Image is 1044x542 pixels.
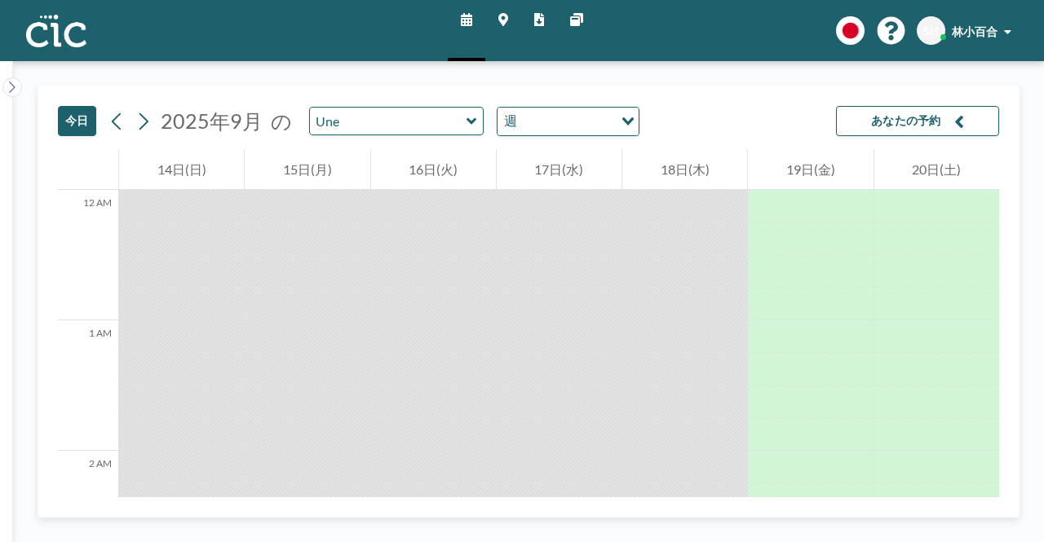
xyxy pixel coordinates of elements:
[622,149,747,190] div: 18日(木)
[26,15,86,47] img: 組織ロゴ
[836,106,999,136] button: あなたの予約
[497,149,622,190] div: 17日(水)
[58,320,118,451] div: 1 AM
[522,111,612,132] input: オプションを検索
[874,149,999,190] div: 20日(土)
[952,24,998,38] font: 林小百合
[161,108,263,133] font: 2025年9月
[310,108,467,134] input: Une
[271,108,292,133] font: の
[119,149,244,190] div: 14日(日)
[498,108,639,135] div: オプションを検索
[58,106,96,136] button: 今日
[923,24,939,37] font: SH
[504,112,517,128] font: 週
[871,113,941,127] font: あなたの予約
[58,190,118,320] div: 12 AM
[245,149,369,190] div: 15日(月)
[371,149,496,190] div: 16日(火)
[748,149,873,190] div: 19日(金)
[65,113,89,127] font: 今日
